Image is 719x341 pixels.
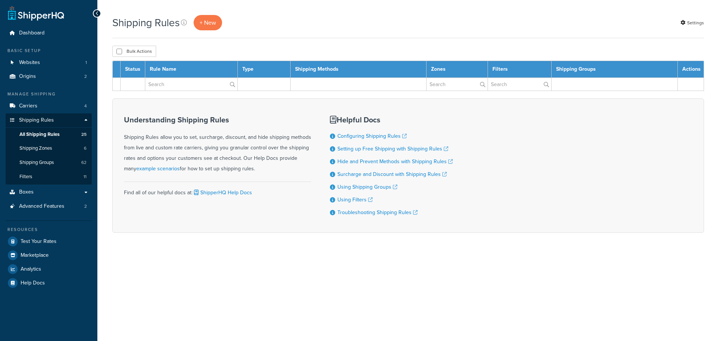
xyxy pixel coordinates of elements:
[194,15,222,30] a: + New
[552,61,678,78] th: Shipping Groups
[337,208,418,216] a: Troubleshooting Shipping Rules
[200,18,216,27] span: + New
[136,165,180,173] a: example scenarios
[81,131,87,138] span: 25
[337,183,397,191] a: Using Shipping Groups
[337,145,448,153] a: Setting up Free Shipping with Shipping Rules
[6,141,92,155] a: Shipping Zones 6
[426,61,488,78] th: Zones
[6,128,92,141] li: All Shipping Rules
[6,200,92,213] li: Advanced Features
[19,30,45,36] span: Dashboard
[84,174,87,180] span: 11
[488,78,551,91] input: Search
[337,132,407,140] a: Configuring Shipping Rules
[21,252,49,259] span: Marketplace
[21,238,57,245] span: Test Your Rates
[84,145,87,152] span: 6
[330,116,453,124] h3: Helpful Docs
[19,131,60,138] span: All Shipping Rules
[84,73,87,80] span: 2
[6,70,92,83] a: Origins 2
[84,203,87,210] span: 2
[8,6,64,21] a: ShipperHQ Home
[337,196,373,204] a: Using Filters
[337,170,447,178] a: Surcharge and Discount with Shipping Rules
[6,249,92,262] a: Marketplace
[124,116,311,174] div: Shipping Rules allow you to set, surcharge, discount, and hide shipping methods from live and cus...
[6,141,92,155] li: Shipping Zones
[6,170,92,184] a: Filters 11
[21,266,41,273] span: Analytics
[680,18,704,28] a: Settings
[121,61,145,78] th: Status
[19,189,34,195] span: Boxes
[337,158,453,165] a: Hide and Prevent Methods with Shipping Rules
[6,156,92,170] li: Shipping Groups
[124,182,311,198] div: Find all of our helpful docs at:
[19,117,54,124] span: Shipping Rules
[6,70,92,83] li: Origins
[112,15,180,30] h1: Shipping Rules
[85,60,87,66] span: 1
[6,156,92,170] a: Shipping Groups 62
[21,280,45,286] span: Help Docs
[19,73,36,80] span: Origins
[124,116,311,124] h3: Understanding Shipping Rules
[6,48,92,54] div: Basic Setup
[19,60,40,66] span: Websites
[6,170,92,184] li: Filters
[145,78,237,91] input: Search
[6,226,92,233] div: Resources
[6,276,92,290] a: Help Docs
[19,103,37,109] span: Carriers
[6,128,92,141] a: All Shipping Rules 25
[6,99,92,113] li: Carriers
[19,159,54,166] span: Shipping Groups
[6,113,92,127] a: Shipping Rules
[6,113,92,185] li: Shipping Rules
[19,203,64,210] span: Advanced Features
[81,159,87,166] span: 62
[427,78,488,91] input: Search
[145,61,238,78] th: Rule Name
[6,26,92,40] a: Dashboard
[6,56,92,70] a: Websites 1
[192,189,252,197] a: ShipperHQ Help Docs
[6,91,92,97] div: Manage Shipping
[6,262,92,276] a: Analytics
[6,200,92,213] a: Advanced Features 2
[112,46,156,57] button: Bulk Actions
[291,61,427,78] th: Shipping Methods
[19,174,32,180] span: Filters
[6,99,92,113] a: Carriers 4
[678,61,704,78] th: Actions
[84,103,87,109] span: 4
[6,56,92,70] li: Websites
[6,185,92,199] a: Boxes
[237,61,290,78] th: Type
[488,61,552,78] th: Filters
[6,235,92,248] a: Test Your Rates
[19,145,52,152] span: Shipping Zones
